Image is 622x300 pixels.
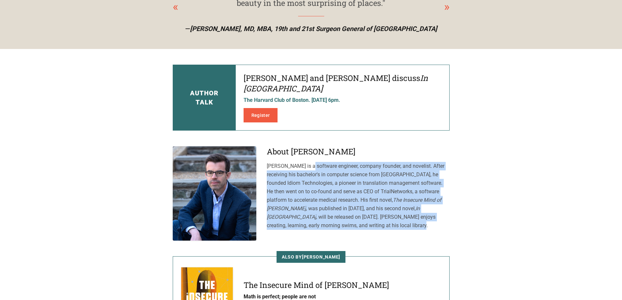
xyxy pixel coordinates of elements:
[244,96,441,104] p: The Harvard Club of Boston. [DATE] 6pm.
[267,205,420,220] em: In [GEOGRAPHIC_DATA]
[244,73,428,94] em: In [GEOGRAPHIC_DATA]
[267,162,450,230] p: [PERSON_NAME] is a software engineer, company founder, and novelist. After receiving his bachelor...
[244,108,278,122] a: Register
[190,88,218,107] h3: Author Talk
[178,24,444,33] p: —
[267,146,450,157] h3: About [PERSON_NAME]
[277,251,345,263] span: Also by [PERSON_NAME]
[267,197,441,212] em: The Insecure Mind of [PERSON_NAME]
[173,146,256,241] img: Eric Silberstein
[190,25,437,33] span: [PERSON_NAME], MD, MBA, 19th and 21st Surgeon General of [GEOGRAPHIC_DATA]
[244,73,441,94] h4: [PERSON_NAME] and [PERSON_NAME] discuss
[244,280,441,290] h4: The Insecure Mind of [PERSON_NAME]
